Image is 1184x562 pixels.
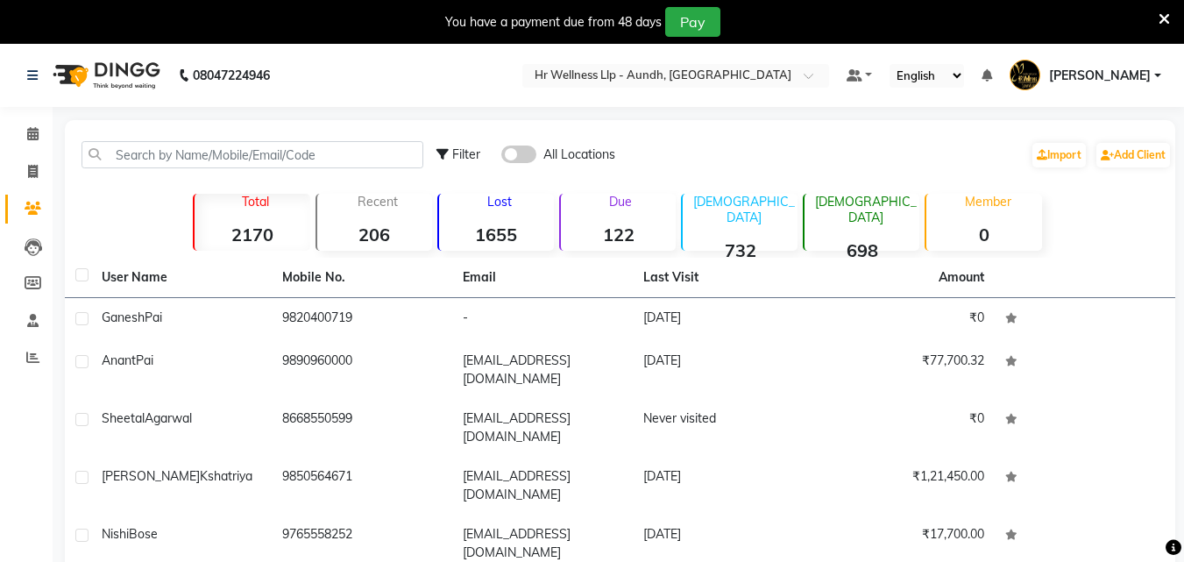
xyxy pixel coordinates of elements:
[136,352,153,368] span: Pai
[633,298,813,341] td: [DATE]
[445,13,662,32] div: You have a payment due from 48 days
[1032,143,1086,167] a: Import
[193,51,270,100] b: 08047224946
[82,141,423,168] input: Search by Name/Mobile/Email/Code
[1010,60,1040,90] img: Sapna
[195,224,309,245] strong: 2170
[272,341,452,399] td: 9890960000
[200,468,252,484] span: Kshatriya
[805,239,919,261] strong: 698
[814,457,995,515] td: ₹1,21,450.00
[633,258,813,298] th: Last Visit
[102,526,129,542] span: Nishi
[1049,67,1151,85] span: [PERSON_NAME]
[633,341,813,399] td: [DATE]
[812,194,919,225] p: [DEMOGRAPHIC_DATA]
[45,51,165,100] img: logo
[272,457,452,515] td: 9850564671
[452,457,633,515] td: [EMAIL_ADDRESS][DOMAIN_NAME]
[452,399,633,457] td: [EMAIL_ADDRESS][DOMAIN_NAME]
[102,309,145,325] span: Ganesh
[272,258,452,298] th: Mobile No.
[452,298,633,341] td: -
[452,146,480,162] span: Filter
[926,224,1041,245] strong: 0
[814,298,995,341] td: ₹0
[564,194,676,210] p: Due
[91,258,272,298] th: User Name
[439,224,554,245] strong: 1655
[690,194,798,225] p: [DEMOGRAPHIC_DATA]
[145,309,162,325] span: Pai
[202,194,309,210] p: Total
[145,410,192,426] span: Agarwal
[317,224,432,245] strong: 206
[933,194,1041,210] p: Member
[129,526,158,542] span: Bose
[272,298,452,341] td: 9820400719
[102,352,136,368] span: Anant
[102,468,200,484] span: [PERSON_NAME]
[446,194,554,210] p: Lost
[543,146,615,164] span: All Locations
[814,341,995,399] td: ₹77,700.32
[665,7,720,37] button: Pay
[683,239,798,261] strong: 732
[324,194,432,210] p: Recent
[633,399,813,457] td: Never visited
[1096,143,1170,167] a: Add Client
[814,399,995,457] td: ₹0
[452,341,633,399] td: [EMAIL_ADDRESS][DOMAIN_NAME]
[633,457,813,515] td: [DATE]
[561,224,676,245] strong: 122
[272,399,452,457] td: 8668550599
[452,258,633,298] th: Email
[102,410,145,426] span: Sheetal
[928,258,995,297] th: Amount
